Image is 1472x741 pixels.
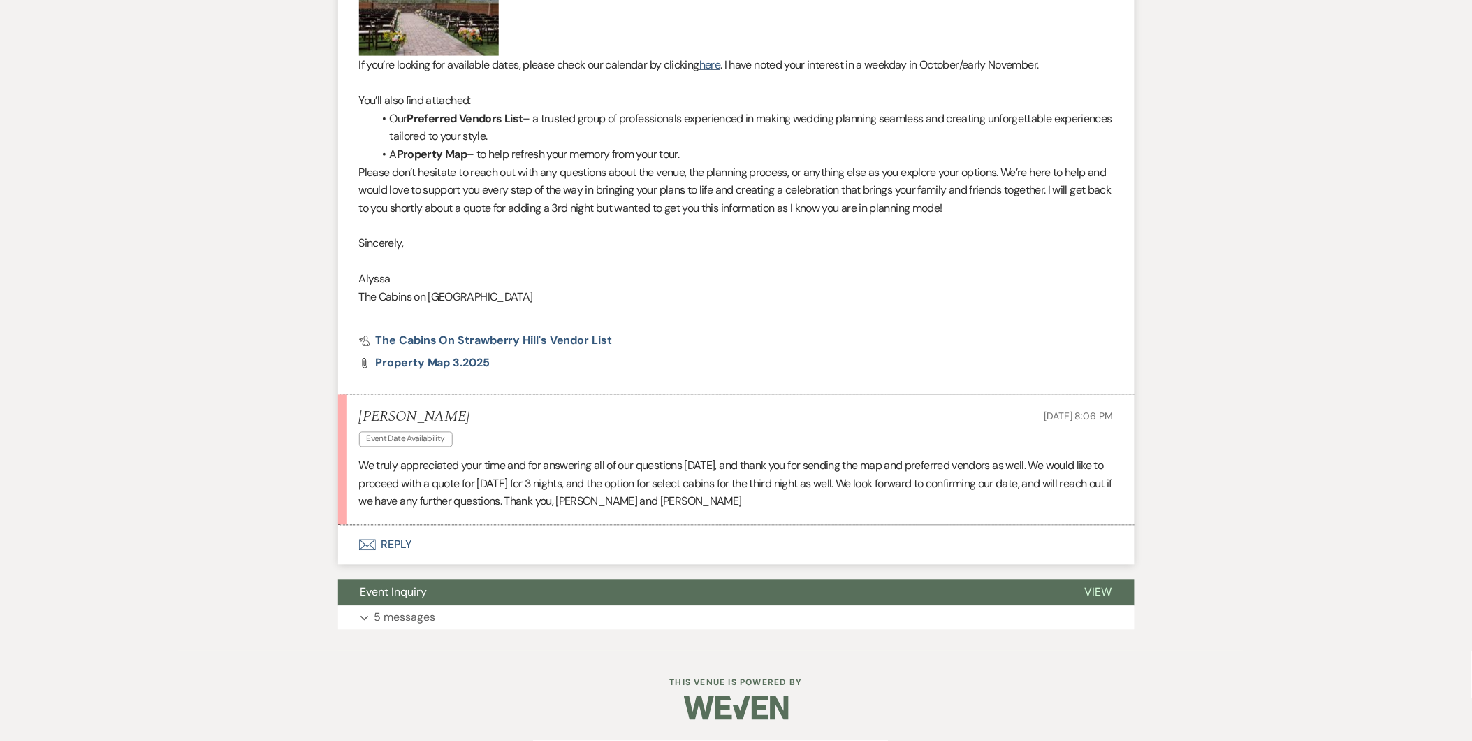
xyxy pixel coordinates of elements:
[359,432,453,447] span: Event Date Availability
[359,235,1114,253] p: Sincerely,
[359,336,613,347] a: The Cabins on Strawberry Hill's Vendor List
[376,333,613,348] span: The Cabins on Strawberry Hill's Vendor List
[338,526,1135,565] button: Reply
[359,409,470,426] h5: [PERSON_NAME]
[359,165,1112,215] span: Please don’t hesitate to reach out with any questions about the venue, the planning process, or a...
[374,609,436,627] p: 5 messages
[684,684,789,733] img: Weven Logo
[359,57,699,72] span: If you’re looking for available dates, please check our calendar by clicking
[373,145,1114,164] li: A
[338,580,1063,606] button: Event Inquiry
[359,457,1114,511] p: We truly appreciated your time and for answering all of our questions [DATE], and thank you for s...
[359,93,471,108] span: You’ll also find attached:
[1044,410,1113,423] span: [DATE] 8:06 PM
[699,57,720,72] a: here
[359,271,1114,289] p: Alyssa
[360,585,428,600] span: Event Inquiry
[338,606,1135,630] button: 5 messages
[1063,580,1135,606] button: View
[376,358,490,369] a: Property Map 3.2025
[407,111,523,126] strong: Preferred Vendors List
[390,111,407,126] span: Our
[1085,585,1112,600] span: View
[376,356,490,370] span: Property Map 3.2025
[720,57,1038,72] span: . I have noted your interest in a weekday in October/early November.
[397,147,467,161] strong: Property Map
[359,290,533,305] span: The Cabins on [GEOGRAPHIC_DATA]
[467,147,679,161] span: – to help refresh your memory from your tour.
[390,111,1113,144] span: – a trusted group of professionals experienced in making wedding planning seamless and creating u...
